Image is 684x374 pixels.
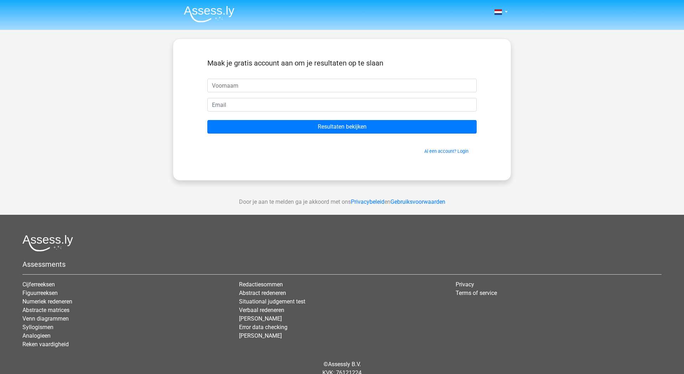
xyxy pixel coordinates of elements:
[22,290,58,296] a: Figuurreeksen
[239,307,284,313] a: Verbaal redeneren
[184,6,234,22] img: Assessly
[207,79,477,92] input: Voornaam
[22,260,662,269] h5: Assessments
[424,149,468,154] a: Al een account? Login
[207,120,477,134] input: Resultaten bekijken
[390,198,445,205] a: Gebruiksvoorwaarden
[239,290,286,296] a: Abstract redeneren
[207,98,477,111] input: Email
[351,198,384,205] a: Privacybeleid
[239,332,282,339] a: [PERSON_NAME]
[22,324,53,331] a: Syllogismen
[328,361,361,368] a: Assessly B.V.
[207,59,477,67] h5: Maak je gratis account aan om je resultaten op te slaan
[22,315,69,322] a: Venn diagrammen
[22,341,69,348] a: Reken vaardigheid
[239,315,282,322] a: [PERSON_NAME]
[456,281,474,288] a: Privacy
[456,290,497,296] a: Terms of service
[239,281,283,288] a: Redactiesommen
[22,281,55,288] a: Cijferreeksen
[22,332,51,339] a: Analogieen
[239,298,305,305] a: Situational judgement test
[22,307,69,313] a: Abstracte matrices
[22,235,73,251] img: Assessly logo
[239,324,287,331] a: Error data checking
[22,298,72,305] a: Numeriek redeneren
